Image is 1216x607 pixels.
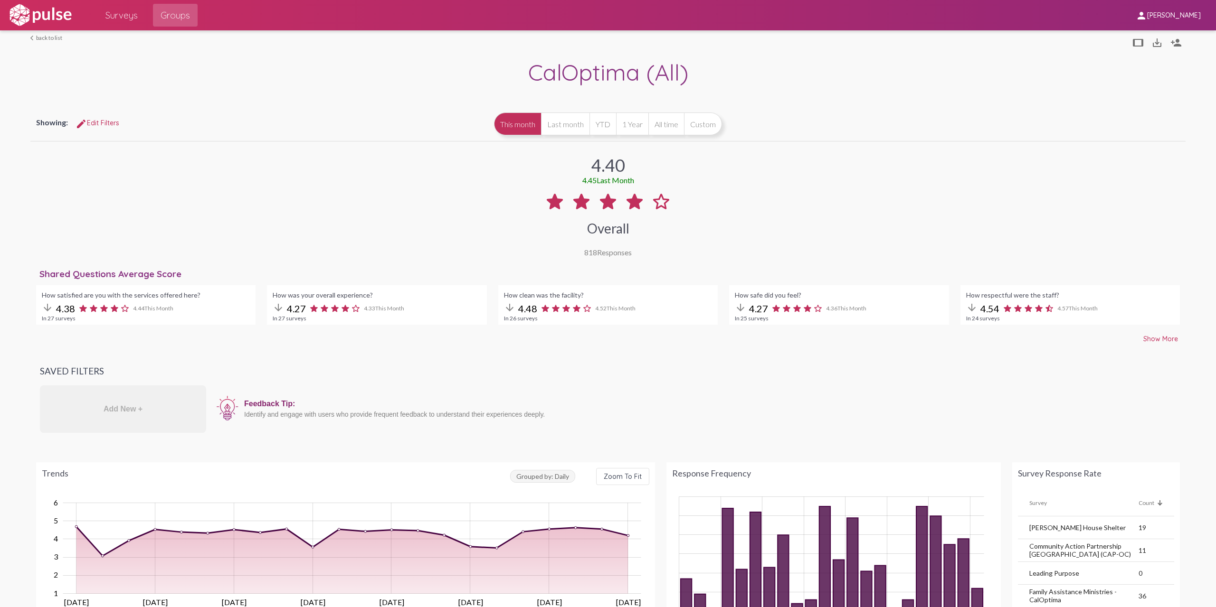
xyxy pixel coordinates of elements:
img: icon12.png [216,395,239,421]
mat-icon: arrow_downward [735,302,746,313]
tspan: 5 [54,516,58,525]
span: 4.57 [1057,305,1098,312]
div: Responses [584,248,632,257]
span: Show More [1143,335,1178,343]
button: Last month [541,112,589,135]
button: 1 Year [616,112,648,135]
div: In 26 surveys [504,315,712,322]
tspan: [DATE] [64,598,89,607]
span: 4.36 [826,305,866,312]
div: Trends [42,468,510,485]
span: 4.27 [287,303,306,314]
mat-icon: Edit Filters [76,118,87,130]
div: How respectful were the staff? [966,291,1174,299]
span: 4.44 [133,305,173,312]
tspan: 3 [54,552,58,561]
tspan: 1 [54,588,58,598]
button: [PERSON_NAME] [1128,6,1208,24]
span: This Month [1069,305,1098,312]
mat-icon: arrow_back_ios [30,35,36,41]
a: Groups [153,4,198,27]
div: Survey [1029,499,1047,506]
button: YTD [589,112,616,135]
td: 11 [1139,539,1174,562]
tspan: [DATE] [458,598,483,607]
span: Last Month [597,176,634,185]
div: In 24 surveys [966,315,1174,322]
tspan: 6 [54,498,58,507]
div: Survey [1029,499,1139,506]
span: [PERSON_NAME] [1147,11,1201,20]
tspan: 2 [54,570,58,579]
tspan: [DATE] [301,598,325,607]
button: Download [1148,33,1167,52]
h3: Saved Filters [40,366,1176,376]
div: In 27 surveys [42,315,250,322]
button: Show More [1136,330,1186,347]
div: CalOptima (All) [30,58,1186,89]
div: 4.45 [582,176,634,185]
span: This Month [144,305,173,312]
td: 0 [1139,562,1174,585]
td: Community Action Partnership [GEOGRAPHIC_DATA] (CAP-OC) [1018,539,1139,562]
button: Edit FiltersEdit Filters [68,114,127,131]
div: How clean was the facility? [504,291,712,299]
div: Survey Response Rate [1018,468,1174,478]
span: Showing: [36,118,68,127]
button: All time [648,112,684,135]
span: 818 [584,248,597,257]
div: How satisfied are you with the services offered here? [42,291,250,299]
a: Surveys [98,4,145,27]
button: Custom [684,112,722,135]
button: Person [1167,33,1186,52]
span: Edit Filters [76,119,119,127]
span: 4.54 [980,303,999,314]
mat-icon: Download [1151,37,1163,48]
button: Zoom To Fit [596,468,649,485]
div: In 27 surveys [273,315,481,322]
span: This Month [607,305,636,312]
mat-icon: Person [1170,37,1182,48]
span: This Month [837,305,866,312]
span: Grouped by: Daily [510,470,575,483]
div: Shared Questions Average Score [39,268,1186,280]
mat-icon: arrow_downward [504,302,515,313]
tspan: 4 [54,534,58,543]
span: Groups [161,7,190,24]
span: 4.27 [749,303,768,314]
div: Feedback Tip: [244,400,1171,408]
img: white-logo.svg [8,3,73,27]
tspan: [DATE] [616,598,641,607]
tspan: [DATE] [380,598,404,607]
div: Identify and engage with users who provide frequent feedback to understand their experiences deeply. [244,411,1171,418]
span: 4.48 [518,303,537,314]
div: Count [1139,499,1163,506]
mat-icon: person [1136,10,1147,21]
a: back to list [30,34,62,41]
span: 4.52 [595,305,636,312]
td: Leading Purpose [1018,562,1139,585]
tspan: [DATE] [537,598,562,607]
div: How was your overall experience? [273,291,481,299]
div: Response Frequency [672,468,995,478]
tspan: [DATE] [143,598,168,607]
div: Count [1139,499,1154,506]
mat-icon: arrow_downward [42,302,53,313]
span: 4.38 [56,303,75,314]
mat-icon: arrow_downward [273,302,284,313]
span: This Month [375,305,404,312]
div: Overall [587,220,629,236]
button: This month [494,112,541,135]
div: In 25 surveys [735,315,943,322]
tspan: [DATE] [222,598,247,607]
td: [PERSON_NAME] House Shelter [1018,516,1139,539]
div: 4.40 [591,155,625,176]
span: 4.33 [364,305,404,312]
span: Surveys [105,7,138,24]
div: How safe did you feel? [735,291,943,299]
mat-icon: tablet [1132,37,1144,48]
span: Zoom To Fit [604,472,642,481]
button: tablet [1129,33,1148,52]
mat-icon: arrow_downward [966,302,978,313]
td: 19 [1139,516,1174,539]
